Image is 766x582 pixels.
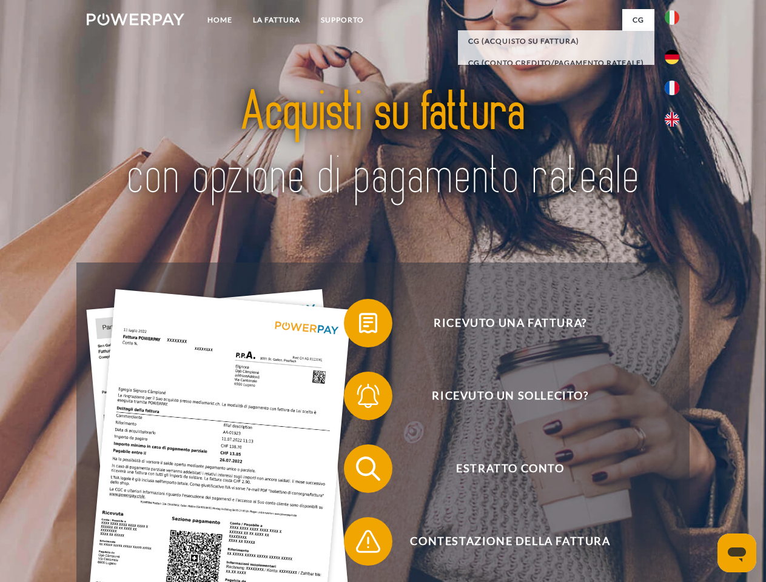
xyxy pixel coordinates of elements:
[353,308,383,338] img: qb_bill.svg
[353,526,383,557] img: qb_warning.svg
[344,372,659,420] button: Ricevuto un sollecito?
[361,444,659,493] span: Estratto conto
[361,372,659,420] span: Ricevuto un sollecito?
[87,13,184,25] img: logo-powerpay-white.svg
[665,10,679,25] img: it
[458,30,654,52] a: CG (Acquisto su fattura)
[665,112,679,127] img: en
[361,517,659,566] span: Contestazione della fattura
[344,517,659,566] button: Contestazione della fattura
[344,299,659,347] button: Ricevuto una fattura?
[458,52,654,74] a: CG (Conto Credito/Pagamento rateale)
[665,81,679,95] img: fr
[243,9,311,31] a: LA FATTURA
[311,9,374,31] a: Supporto
[353,453,383,484] img: qb_search.svg
[116,58,650,232] img: title-powerpay_it.svg
[197,9,243,31] a: Home
[353,381,383,411] img: qb_bell.svg
[665,50,679,64] img: de
[717,533,756,572] iframe: Pulsante per aprire la finestra di messaggistica
[344,444,659,493] button: Estratto conto
[361,299,659,347] span: Ricevuto una fattura?
[622,9,654,31] a: CG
